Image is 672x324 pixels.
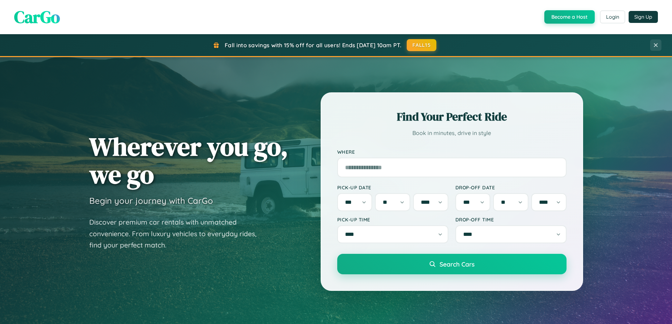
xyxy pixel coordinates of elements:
p: Book in minutes, drive in style [337,128,567,138]
label: Pick-up Date [337,184,448,190]
h3: Begin your journey with CarGo [89,195,213,206]
h1: Wherever you go, we go [89,133,288,188]
button: Sign Up [629,11,658,23]
span: Search Cars [440,260,474,268]
span: CarGo [14,5,60,29]
p: Discover premium car rentals with unmatched convenience. From luxury vehicles to everyday rides, ... [89,216,266,251]
label: Pick-up Time [337,216,448,222]
label: Drop-off Date [455,184,567,190]
label: Drop-off Time [455,216,567,222]
span: Fall into savings with 15% off for all users! Ends [DATE] 10am PT. [225,42,401,49]
label: Where [337,149,567,155]
button: Search Cars [337,254,567,274]
button: Become a Host [544,10,595,24]
button: Login [600,11,625,23]
button: FALL15 [407,39,436,51]
h2: Find Your Perfect Ride [337,109,567,124]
